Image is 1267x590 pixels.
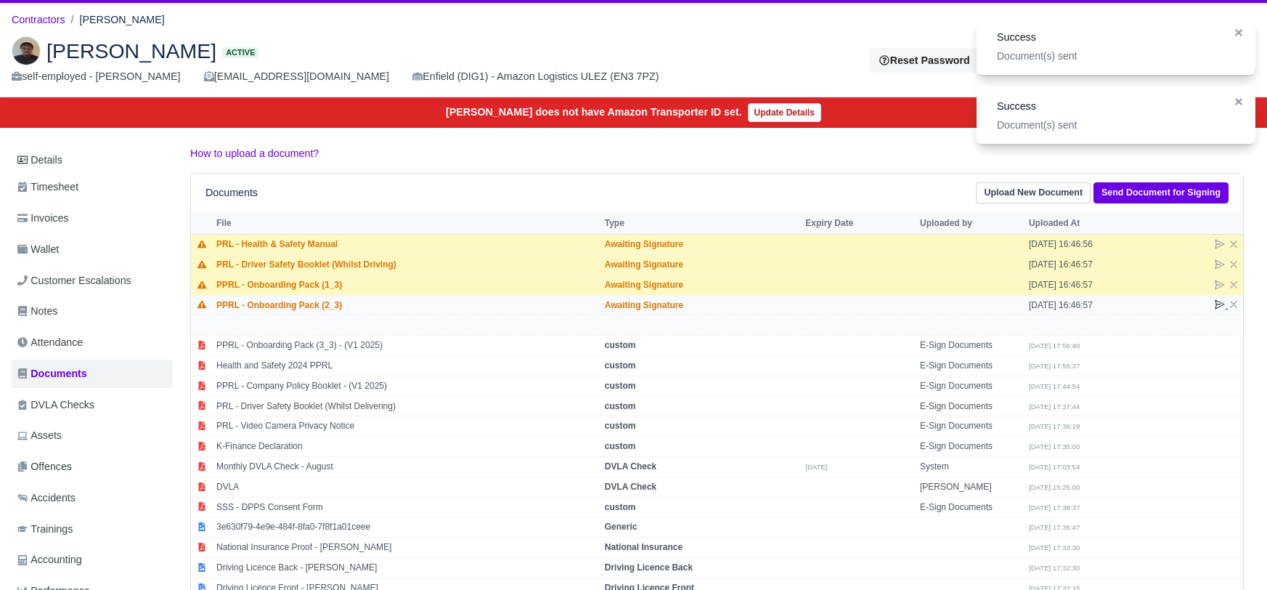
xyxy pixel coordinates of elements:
[213,212,601,234] th: File
[605,482,657,492] strong: DVLA Check
[1029,463,1080,471] small: [DATE] 17:03:54
[12,453,173,481] a: Offences
[17,397,94,413] span: DVLA Checks
[1025,295,1134,315] td: [DATE] 16:46:57
[605,542,683,552] strong: National Insurance
[213,416,601,437] td: PRL - Video Camera Privacy Notice
[1093,182,1229,203] a: Send Document for Signing
[17,303,57,320] span: Notes
[997,49,1222,63] div: Document(s) sent
[1029,442,1080,450] small: [DATE] 17:35:00
[601,295,802,315] td: Awaiting Signature
[1029,342,1080,349] small: [DATE] 17:56:40
[916,396,1025,416] td: E-Sign Documents
[17,427,62,444] span: Assets
[605,421,636,431] strong: custom
[12,484,173,512] a: Accidents
[1029,564,1080,572] small: [DATE] 17:32:30
[1025,275,1134,295] td: [DATE] 16:46:57
[12,204,173,233] a: Invoices
[1029,403,1080,411] small: [DATE] 17:37:44
[601,235,802,255] td: Awaiting Signature
[12,391,173,419] a: DVLA Checks
[213,355,601,376] td: Health and Safety 2024 PPRL
[916,212,1025,234] th: Uploaded by
[916,477,1025,497] td: [PERSON_NAME]
[1029,504,1080,512] small: [DATE] 17:38:37
[213,557,601,578] td: Driving Licence Back - [PERSON_NAME]
[12,360,173,388] a: Documents
[805,463,827,471] small: [DATE]
[213,336,601,356] td: PPRL - Onboarding Pack (3_3) - (V1 2025)
[1025,235,1134,255] td: [DATE] 16:46:56
[213,456,601,477] td: Monthly DVLA Check - August
[213,437,601,457] td: K-Finance Declaration
[1029,422,1080,430] small: [DATE] 17:36:19
[12,147,173,174] a: Details
[213,477,601,497] td: DVLA
[976,182,1091,203] a: Upload New Document
[605,562,693,573] strong: Driving Licence Back
[870,48,979,73] button: Reset Password
[213,497,601,517] td: SSS - DPPS Consent Form
[1029,523,1080,531] small: [DATE] 17:35:47
[1,25,1266,97] div: Shallum Anderson
[12,267,173,295] a: Customer Escalations
[17,179,78,195] span: Timesheet
[605,340,636,350] strong: custom
[17,272,131,289] span: Customer Escalations
[1029,483,1080,491] small: [DATE] 15:25:00
[17,458,72,475] span: Offences
[605,502,636,512] strong: custom
[17,241,59,258] span: Wallet
[12,14,65,25] a: Contractors
[46,41,216,61] span: [PERSON_NAME]
[222,47,258,58] span: Active
[997,98,1222,115] div: Success
[190,147,319,159] a: How to upload a document?
[1029,543,1080,551] small: [DATE] 17:33:30
[605,381,636,391] strong: custom
[605,522,637,532] strong: Generic
[12,515,173,543] a: Trainings
[213,538,601,558] td: National Insurance Proof - [PERSON_NAME]
[213,235,601,255] td: PRL - Health & Safety Manual
[12,546,173,574] a: Accounting
[605,441,636,451] strong: custom
[213,376,601,396] td: PPRL - Company Policy Booklet - (V1 2025)
[601,212,802,234] th: Type
[65,12,165,28] li: [PERSON_NAME]
[412,68,659,85] div: Enfield (DIG1) - Amazon Logistics ULEZ (EN3 7PZ)
[1029,382,1080,390] small: [DATE] 17:44:54
[1194,520,1267,590] iframe: Chat Widget
[12,328,173,357] a: Attendance
[916,456,1025,477] td: System
[12,235,173,264] a: Wallet
[802,212,916,234] th: Expiry Date
[17,365,87,382] span: Documents
[213,517,601,538] td: 3e630f79-4e9e-484f-8fa0-7f8f1a01ceee
[205,187,258,199] h6: Documents
[204,68,389,85] div: [EMAIL_ADDRESS][DOMAIN_NAME]
[916,437,1025,457] td: E-Sign Documents
[213,254,601,275] td: PRL - Driver Safety Booklet (Whilst Driving)
[1029,362,1080,370] small: [DATE] 17:55:37
[605,401,636,411] strong: custom
[17,551,82,568] span: Accounting
[916,355,1025,376] td: E-Sign Documents
[916,416,1025,437] td: E-Sign Documents
[12,297,173,326] a: Notes
[997,118,1222,132] div: Document(s) sent
[12,173,173,201] a: Timesheet
[997,29,1222,46] div: Success
[601,275,802,295] td: Awaiting Signature
[17,490,76,506] span: Accidents
[1025,212,1134,234] th: Uploaded At
[213,275,601,295] td: PPRL - Onboarding Pack (1_3)
[748,103,821,122] a: Update Details
[17,521,73,538] span: Trainings
[17,210,68,227] span: Invoices
[916,376,1025,396] td: E-Sign Documents
[213,396,601,416] td: PRL - Driver Safety Booklet (Whilst Delivering)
